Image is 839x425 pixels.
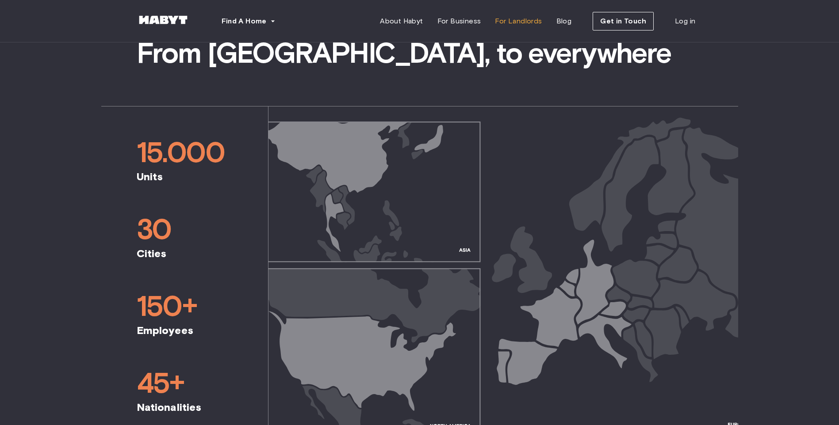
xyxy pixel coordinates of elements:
span: 30 [137,212,233,247]
span: About Habyt [380,16,423,27]
span: 45+ [137,365,233,401]
span: Nationalities [137,401,233,414]
a: Log in [668,12,702,30]
a: For Landlords [488,12,549,30]
a: About Habyt [373,12,430,30]
span: For Business [437,16,481,27]
span: Blog [556,16,572,27]
a: For Business [430,12,488,30]
img: Habyt [137,15,190,24]
span: Log in [675,16,695,27]
span: Get in Touch [600,16,646,27]
span: 150+ [137,288,233,324]
span: Units [137,170,233,183]
span: For Landlords [495,16,542,27]
span: 15.000 [137,135,233,170]
span: Employees [137,324,233,337]
button: Get in Touch [593,12,654,30]
span: Cities [137,247,233,260]
span: From [GEOGRAPHIC_DATA], to everywhere [137,35,703,71]
a: Blog [549,12,579,30]
span: Find A Home [222,16,267,27]
button: Find A Home [215,12,283,30]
